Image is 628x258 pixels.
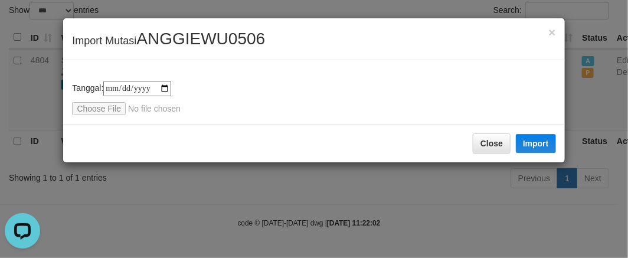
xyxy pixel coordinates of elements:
[72,81,555,115] div: Tanggal:
[548,26,555,38] button: Close
[72,35,265,47] span: Import Mutasi
[473,133,511,154] button: Close
[516,134,556,153] button: Import
[548,25,555,39] span: ×
[136,30,265,48] span: ANGGIEWU0506
[5,5,40,40] button: Open LiveChat chat widget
